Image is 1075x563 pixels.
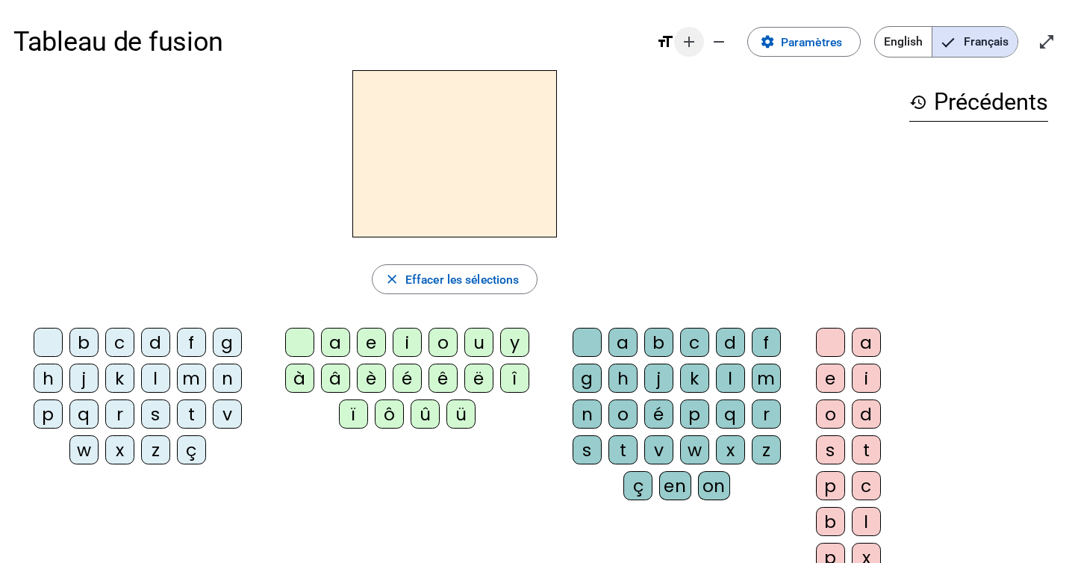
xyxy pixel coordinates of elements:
[716,328,745,357] div: d
[177,328,206,357] div: f
[608,435,638,464] div: t
[34,399,63,429] div: p
[852,507,881,536] div: l
[680,364,709,393] div: k
[105,399,134,429] div: r
[716,364,745,393] div: l
[644,364,673,393] div: j
[644,328,673,357] div: b
[852,399,881,429] div: d
[852,364,881,393] div: i
[644,399,673,429] div: é
[105,328,134,357] div: c
[405,270,519,290] span: Effacer les sélections
[69,435,99,464] div: w
[608,364,638,393] div: h
[384,272,399,287] mat-icon: close
[375,399,404,429] div: ô
[573,399,602,429] div: n
[141,364,170,393] div: l
[816,507,845,536] div: b
[321,328,350,357] div: a
[760,34,775,49] mat-icon: settings
[680,435,709,464] div: w
[34,364,63,393] div: h
[680,33,698,51] mat-icon: add
[752,328,781,357] div: f
[464,328,493,357] div: u
[909,84,1048,122] h3: Précédents
[213,328,242,357] div: g
[932,27,1018,57] span: Français
[372,264,538,294] button: Effacer les sélections
[680,328,709,357] div: c
[177,435,206,464] div: ç
[141,399,170,429] div: s
[747,27,861,57] button: Paramètres
[321,364,350,393] div: â
[357,364,386,393] div: è
[781,32,842,52] span: Paramètres
[875,27,932,57] span: English
[644,435,673,464] div: v
[393,328,422,357] div: i
[141,435,170,464] div: z
[500,328,529,357] div: y
[680,399,709,429] div: p
[608,399,638,429] div: o
[752,435,781,464] div: z
[909,93,927,111] mat-icon: history
[213,364,242,393] div: n
[69,328,99,357] div: b
[816,364,845,393] div: e
[674,27,704,57] button: Augmenter la taille de la police
[852,328,881,357] div: a
[69,364,99,393] div: j
[752,364,781,393] div: m
[464,364,493,393] div: ë
[656,33,674,51] mat-icon: format_size
[177,399,206,429] div: t
[105,364,134,393] div: k
[704,27,734,57] button: Diminuer la taille de la police
[816,399,845,429] div: o
[429,364,458,393] div: ê
[446,399,476,429] div: ü
[608,328,638,357] div: a
[141,328,170,357] div: d
[874,26,1018,57] mat-button-toggle-group: Language selection
[69,399,99,429] div: q
[716,399,745,429] div: q
[339,399,368,429] div: ï
[105,435,134,464] div: x
[752,399,781,429] div: r
[411,399,440,429] div: û
[716,435,745,464] div: x
[573,435,602,464] div: s
[698,471,730,500] div: on
[393,364,422,393] div: é
[710,33,728,51] mat-icon: remove
[500,364,529,393] div: î
[177,364,206,393] div: m
[213,399,242,429] div: v
[852,435,881,464] div: t
[1038,33,1056,51] mat-icon: open_in_full
[429,328,458,357] div: o
[285,364,314,393] div: à
[659,471,691,500] div: en
[852,471,881,500] div: c
[1032,27,1062,57] button: Entrer en plein écran
[13,15,643,69] h1: Tableau de fusion
[816,471,845,500] div: p
[357,328,386,357] div: e
[623,471,652,500] div: ç
[573,364,602,393] div: g
[816,435,845,464] div: s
